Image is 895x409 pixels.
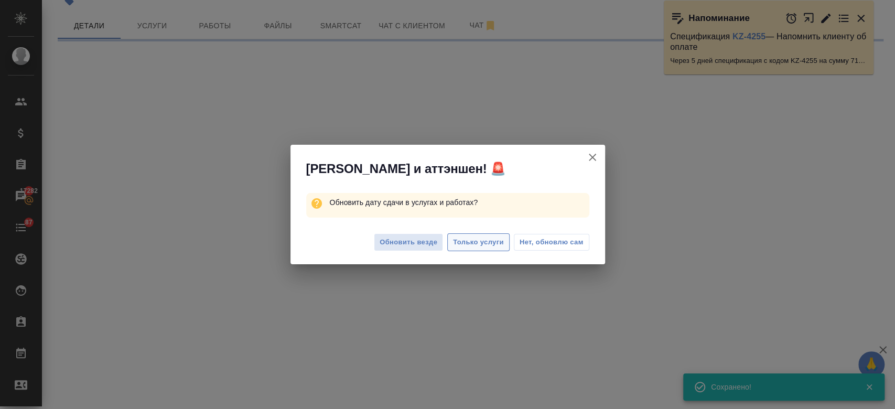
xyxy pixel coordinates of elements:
p: Обновить дату сдачи в услугах и работах? [329,193,589,212]
button: Обновить везде [374,233,443,252]
button: Нет, обновлю сам [514,234,589,251]
span: Нет, обновлю сам [520,237,584,247]
span: Обновить везде [380,236,437,249]
span: [PERSON_NAME] и аттэншен! 🚨 [306,160,506,177]
button: Только услуги [447,233,510,252]
span: Только услуги [453,236,504,249]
